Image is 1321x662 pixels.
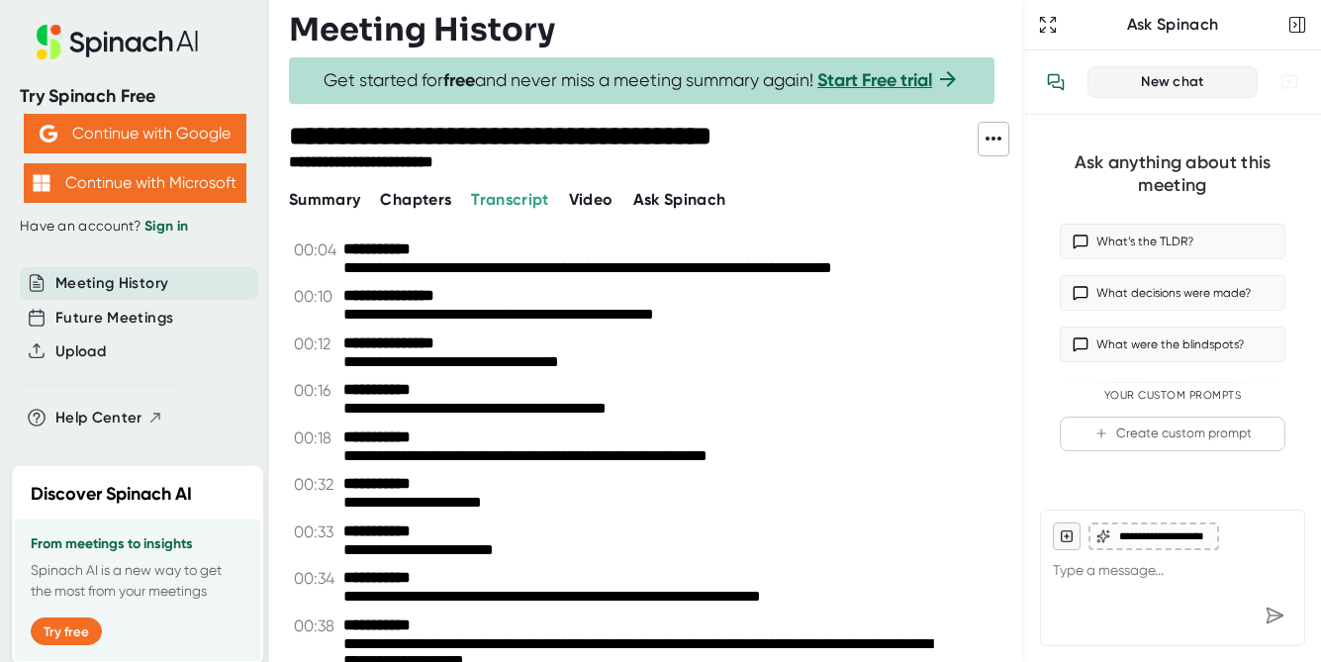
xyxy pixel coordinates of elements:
span: 00:34 [294,569,338,588]
img: Aehbyd4JwY73AAAAAElFTkSuQmCC [40,125,57,142]
div: Your Custom Prompts [1060,389,1285,403]
span: 00:12 [294,334,338,353]
div: Ask Spinach [1062,15,1283,35]
button: Close conversation sidebar [1283,11,1311,39]
h3: Meeting History [289,11,555,48]
span: 00:16 [294,381,338,400]
span: 00:04 [294,240,338,259]
span: Get started for and never miss a meeting summary again! [324,69,960,92]
div: Ask anything about this meeting [1060,151,1285,196]
div: Try Spinach Free [20,85,249,108]
button: Upload [55,340,106,363]
button: View conversation history [1036,62,1076,102]
button: What’s the TLDR? [1060,224,1285,259]
h3: From meetings to insights [31,536,244,552]
span: 00:32 [294,475,338,494]
span: Help Center [55,407,142,429]
button: Video [569,188,613,212]
button: Chapters [380,188,451,212]
a: Start Free trial [817,69,932,91]
button: Future Meetings [55,307,173,330]
button: Create custom prompt [1060,417,1285,451]
span: Summary [289,190,360,209]
button: Continue with Google [24,114,246,153]
span: 00:38 [294,616,338,635]
button: Expand to Ask Spinach page [1034,11,1062,39]
span: Transcript [471,190,549,209]
a: Sign in [144,218,188,235]
div: Have an account? [20,218,249,236]
button: Meeting History [55,272,168,295]
button: Summary [289,188,360,212]
b: free [443,69,475,91]
span: 00:33 [294,522,338,541]
h2: Discover Spinach AI [31,481,192,508]
span: Chapters [380,190,451,209]
button: Try free [31,617,102,645]
span: 00:18 [294,428,338,447]
button: Continue with Microsoft [24,163,246,203]
button: Transcript [471,188,549,212]
button: Help Center [55,407,163,429]
span: 00:10 [294,287,338,306]
button: Ask Spinach [633,188,726,212]
span: Ask Spinach [633,190,726,209]
button: What decisions were made? [1060,275,1285,311]
p: Spinach AI is a new way to get the most from your meetings [31,560,244,602]
div: New chat [1100,73,1245,91]
span: Video [569,190,613,209]
button: What were the blindspots? [1060,327,1285,362]
div: Send message [1257,598,1292,633]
